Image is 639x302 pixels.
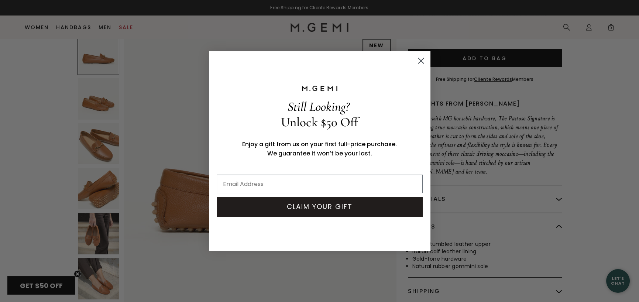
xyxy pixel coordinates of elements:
span: Enjoy a gift from us on your first full-price purchase. We guarantee it won’t be your last. [242,140,397,158]
img: M.GEMI [301,85,338,92]
input: Email Address [217,175,423,193]
button: CLAIM YOUR GIFT [217,197,423,217]
button: Close dialog [415,54,427,67]
span: Still Looking? [288,99,349,114]
span: Unlock $50 Off [281,114,358,130]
